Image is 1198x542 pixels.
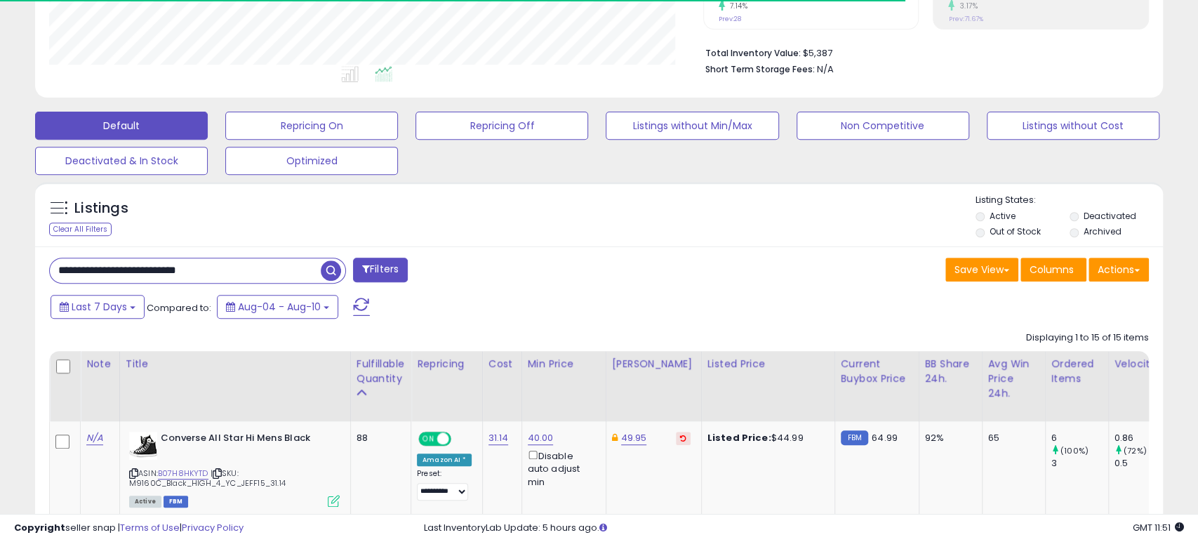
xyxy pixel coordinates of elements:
[707,357,829,371] div: Listed Price
[35,147,208,175] button: Deactivated & In Stock
[1051,357,1103,386] div: Ordered Items
[817,62,834,76] span: N/A
[238,300,321,314] span: Aug-04 - Aug-10
[925,357,976,386] div: BB Share 24h.
[1114,357,1166,371] div: Velocity
[797,112,969,140] button: Non Competitive
[49,223,112,236] div: Clear All Filters
[1114,457,1171,470] div: 0.5
[945,258,1018,282] button: Save View
[948,15,983,23] small: Prev: 71.67%
[705,47,801,59] b: Total Inventory Value:
[707,431,771,444] b: Listed Price:
[86,357,114,371] div: Note
[420,433,437,445] span: ON
[129,496,161,508] span: All listings currently available for purchase on Amazon
[129,432,340,505] div: ASIN:
[488,431,509,445] a: 31.14
[954,1,978,11] small: 3.17%
[925,432,971,444] div: 92%
[353,258,408,282] button: Filters
[528,448,595,489] div: Disable auto adjust min
[1020,258,1086,282] button: Columns
[707,432,824,444] div: $44.99
[1083,210,1136,222] label: Deactivated
[126,357,345,371] div: Title
[1051,432,1108,444] div: 6
[841,430,868,445] small: FBM
[705,63,815,75] b: Short Term Storage Fees:
[129,432,157,460] img: 41Rh5n8Z9qL._SL40_.jpg
[1030,263,1074,277] span: Columns
[158,468,208,480] a: B07H8HKYTD
[74,199,128,218] h5: Listings
[357,432,400,444] div: 88
[612,357,695,371] div: [PERSON_NAME]
[872,431,898,444] span: 64.99
[35,112,208,140] button: Default
[147,301,211,315] span: Compared to:
[217,295,338,319] button: Aug-04 - Aug-10
[719,15,741,23] small: Prev: 28
[705,44,1138,60] li: $5,387
[449,433,472,445] span: OFF
[164,496,189,508] span: FBM
[357,357,405,386] div: Fulfillable Quantity
[1051,457,1108,470] div: 3
[1026,331,1149,345] div: Displaying 1 to 15 of 15 items
[182,521,244,534] a: Privacy Policy
[129,468,286,489] span: | SKU: M9160C_Black_HIGH_4_YC_JEFF15_31.14
[1060,445,1089,456] small: (100%)
[72,300,127,314] span: Last 7 Days
[976,194,1163,207] p: Listing States:
[725,1,748,11] small: 7.14%
[51,295,145,319] button: Last 7 Days
[1089,258,1149,282] button: Actions
[1124,445,1147,456] small: (72%)
[990,210,1016,222] label: Active
[1133,521,1184,534] span: 2025-08-18 11:51 GMT
[120,521,180,534] a: Terms of Use
[423,522,1184,535] div: Last InventoryLab Update: 5 hours ago.
[841,357,913,386] div: Current Buybox Price
[988,357,1039,401] div: Avg Win Price 24h.
[988,432,1034,444] div: 65
[14,522,244,535] div: seller snap | |
[488,357,516,371] div: Cost
[990,225,1041,237] label: Out of Stock
[606,112,778,140] button: Listings without Min/Max
[417,454,472,466] div: Amazon AI *
[417,469,472,501] div: Preset:
[14,521,65,534] strong: Copyright
[528,357,600,371] div: Min Price
[415,112,588,140] button: Repricing Off
[225,112,398,140] button: Repricing On
[621,431,647,445] a: 49.95
[987,112,1159,140] button: Listings without Cost
[1083,225,1121,237] label: Archived
[417,357,477,371] div: Repricing
[1114,432,1171,444] div: 0.86
[225,147,398,175] button: Optimized
[161,432,331,449] b: Converse All Star Hi Mens Black
[86,431,103,445] a: N/A
[528,431,554,445] a: 40.00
